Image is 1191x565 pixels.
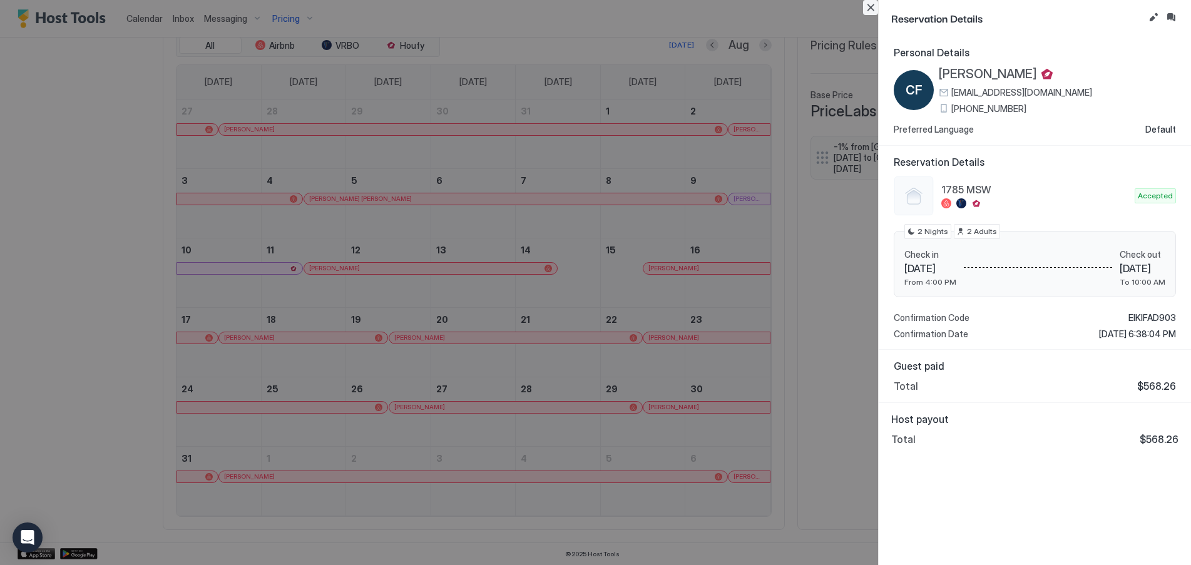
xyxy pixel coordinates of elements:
span: [PERSON_NAME] [939,66,1037,82]
span: Accepted [1138,190,1173,201]
span: Total [891,433,916,445]
span: From 4:00 PM [904,277,956,287]
span: To 10:00 AM [1120,277,1165,287]
span: Total [894,380,918,392]
span: 2 Nights [918,226,948,237]
div: Open Intercom Messenger [13,522,43,552]
span: [DATE] 6:38:04 PM [1099,328,1176,340]
span: Check in [904,249,956,260]
span: Reservation Details [891,10,1143,26]
span: Check out [1120,249,1165,260]
span: 1785 MSW [941,183,1130,196]
span: $568.26 [1140,433,1178,445]
span: CF [906,81,923,99]
span: Preferred Language [894,124,974,135]
span: [DATE] [1120,262,1165,275]
span: $568.26 [1137,380,1176,392]
span: Confirmation Date [894,328,968,340]
button: Inbox [1163,10,1178,25]
span: Personal Details [894,46,1176,59]
span: [DATE] [904,262,956,275]
button: Edit reservation [1146,10,1161,25]
span: Reservation Details [894,156,1176,168]
span: EIKIFAD903 [1128,312,1176,323]
span: [EMAIL_ADDRESS][DOMAIN_NAME] [951,87,1092,98]
span: 2 Adults [967,226,997,237]
span: Confirmation Code [894,312,969,323]
span: [PHONE_NUMBER] [951,103,1026,115]
span: Default [1145,124,1176,135]
span: Host payout [891,413,1178,425]
span: Guest paid [894,360,1176,372]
